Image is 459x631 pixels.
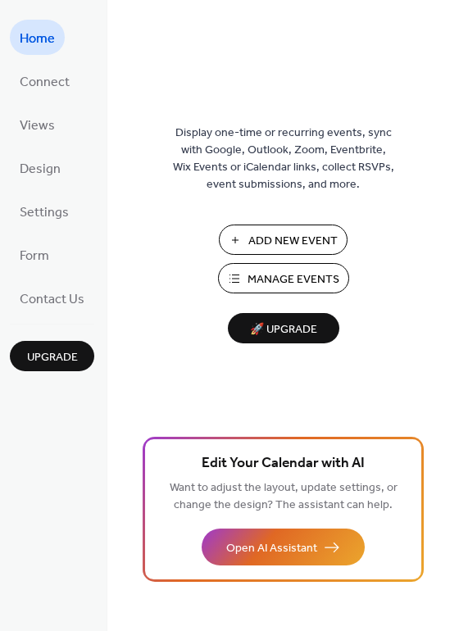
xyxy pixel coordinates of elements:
[20,200,69,225] span: Settings
[20,157,61,182] span: Design
[202,529,365,565] button: Open AI Assistant
[10,63,80,98] a: Connect
[20,243,49,269] span: Form
[173,125,394,193] span: Display one-time or recurring events, sync with Google, Outlook, Zoom, Eventbrite, Wix Events or ...
[219,225,348,255] button: Add New Event
[248,271,339,288] span: Manage Events
[10,150,70,185] a: Design
[27,349,78,366] span: Upgrade
[20,113,55,138] span: Views
[20,26,55,52] span: Home
[238,319,329,341] span: 🚀 Upgrade
[202,452,365,475] span: Edit Your Calendar with AI
[10,237,59,272] a: Form
[228,313,339,343] button: 🚀 Upgrade
[20,287,84,312] span: Contact Us
[170,477,398,516] span: Want to adjust the layout, update settings, or change the design? The assistant can help.
[226,540,317,557] span: Open AI Assistant
[10,20,65,55] a: Home
[10,107,65,142] a: Views
[10,280,94,315] a: Contact Us
[10,193,79,229] a: Settings
[20,70,70,95] span: Connect
[248,233,338,250] span: Add New Event
[218,263,349,293] button: Manage Events
[10,341,94,371] button: Upgrade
